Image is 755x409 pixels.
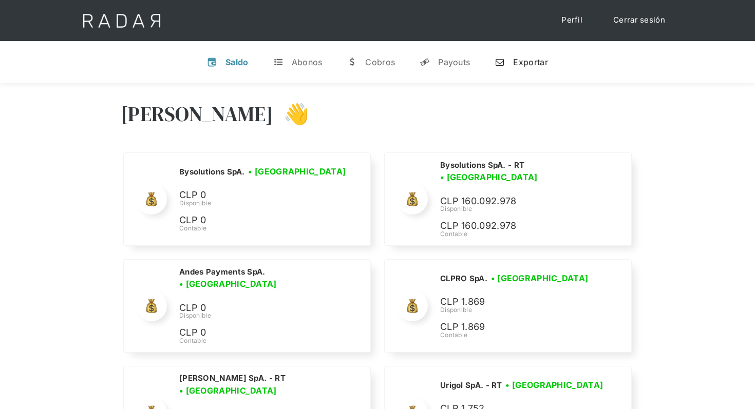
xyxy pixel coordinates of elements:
div: Contable [440,229,619,239]
h2: Urigol SpA. - RT [440,380,502,391]
p: CLP 1.869 [440,295,594,309]
div: Contable [179,224,349,233]
h2: [PERSON_NAME] SpA. - RT [179,373,286,383]
div: Disponible [440,204,619,213]
div: n [495,57,505,67]
div: t [273,57,284,67]
a: Cerrar sesión [603,10,675,30]
h3: • [GEOGRAPHIC_DATA] [491,272,589,284]
p: CLP 0 [179,188,333,203]
h2: Bysolutions SpA. - RT [440,160,524,170]
div: y [420,57,430,67]
div: Contable [179,336,358,345]
div: Disponible [440,305,594,315]
div: v [207,57,217,67]
h3: • [GEOGRAPHIC_DATA] [179,278,277,290]
h3: 👋 [273,101,309,127]
p: CLP 0 [179,325,333,340]
p: CLP 160.092.978 [440,194,594,209]
div: Saldo [225,57,249,67]
a: Perfil [551,10,593,30]
div: Disponible [179,199,349,208]
div: Abonos [292,57,323,67]
h3: • [GEOGRAPHIC_DATA] [179,384,277,397]
p: CLP 1.869 [440,320,594,335]
h2: Andes Payments SpA. [179,267,266,277]
h2: Bysolutions SpA. [179,167,245,177]
div: Exportar [513,57,548,67]
h3: [PERSON_NAME] [121,101,273,127]
h2: CLPRO SpA. [440,274,487,284]
h3: • [GEOGRAPHIC_DATA] [505,379,603,391]
div: Disponible [179,311,358,320]
h3: • [GEOGRAPHIC_DATA] [440,171,538,183]
p: CLP 0 [179,213,333,228]
div: Payouts [438,57,470,67]
div: Contable [440,330,594,340]
p: CLP 0 [179,301,333,316]
div: w [347,57,357,67]
h3: • [GEOGRAPHIC_DATA] [248,165,346,178]
p: CLP 160.092.978 [440,219,594,233]
div: Cobros [365,57,395,67]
